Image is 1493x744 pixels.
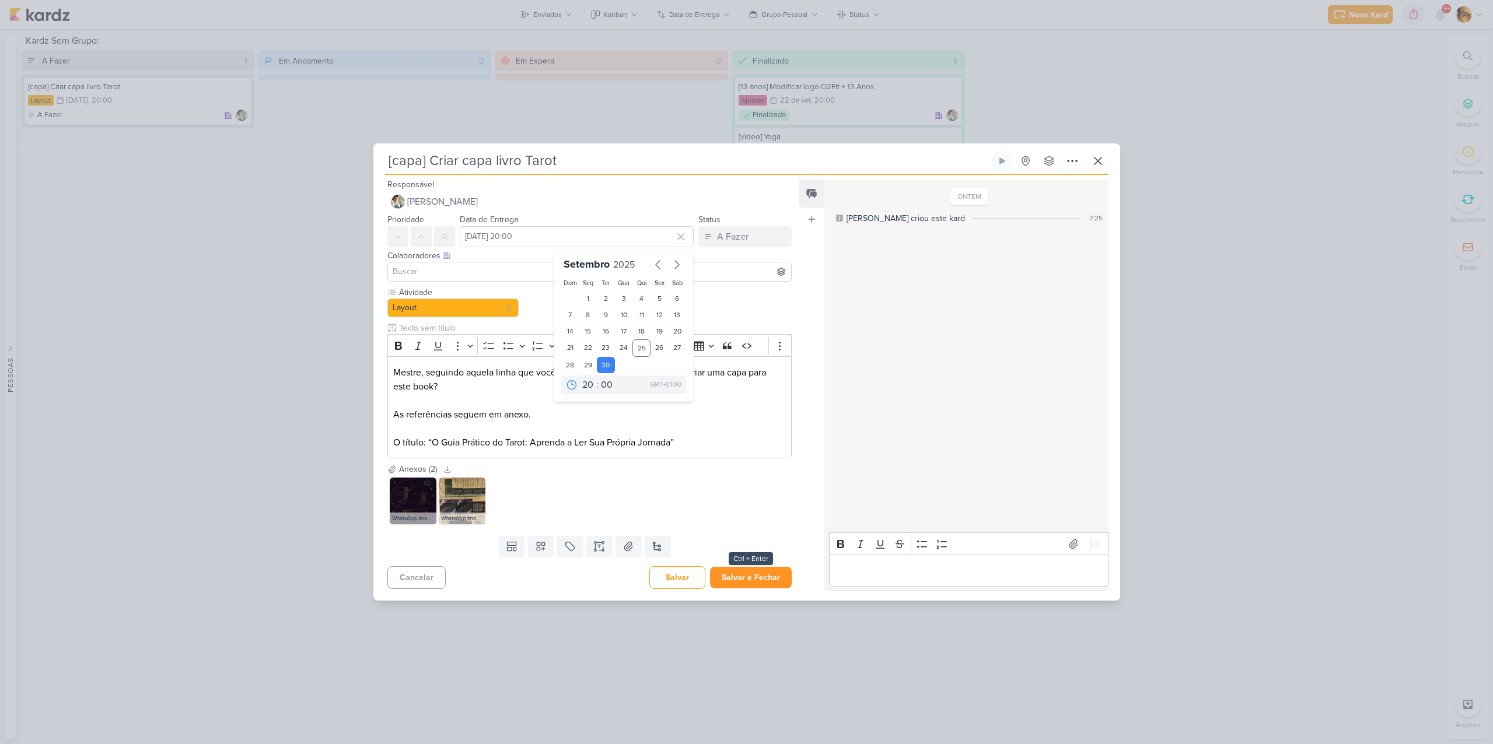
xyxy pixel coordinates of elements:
[390,513,436,524] div: WhatsApp Image [DATE] 17.43.11.jpeg
[390,265,789,279] input: Buscar
[391,195,405,209] img: Raphael Simas
[632,307,651,323] div: 11
[579,323,597,339] div: 15
[460,226,694,247] input: Select a date
[597,323,615,339] div: 16
[398,286,519,299] label: Atividade
[668,290,686,307] div: 6
[847,212,965,224] div: [PERSON_NAME] criou este kard
[597,307,615,323] div: 9
[387,215,424,224] label: Prioridade
[650,380,681,389] div: GMT+01:00
[632,323,651,339] div: 18
[387,334,792,357] div: Editor toolbar
[564,258,610,271] span: Setembro
[439,513,485,524] div: WhatsApp Image [DATE] 18.31.27.jpeg
[632,290,651,307] div: 4
[597,357,615,373] div: 30
[596,378,599,392] div: :
[460,215,518,224] label: Data de Entrega
[393,408,785,422] p: As referências seguem em anexo.
[407,195,478,209] span: [PERSON_NAME]
[597,290,615,307] div: 2
[579,307,597,323] div: 8
[387,356,792,458] div: Editor editing area: main
[615,339,633,357] div: 24
[651,323,669,339] div: 19
[399,463,437,475] div: Anexos (2)
[615,290,633,307] div: 3
[698,215,721,224] label: Status
[668,339,686,357] div: 27
[615,323,633,339] div: 17
[582,279,595,288] div: Seg
[599,279,613,288] div: Ter
[613,259,635,271] span: 2025
[387,191,792,212] button: [PERSON_NAME]
[561,323,579,339] div: 14
[632,339,651,357] div: 25
[649,566,705,589] button: Salvar
[579,290,597,307] div: 1
[717,230,749,244] div: A Fazer
[668,307,686,323] div: 13
[829,532,1108,555] div: Editor toolbar
[635,279,648,288] div: Qui
[385,150,989,171] input: Kard Sem Título
[579,357,597,373] div: 29
[998,156,1007,166] div: Ligar relógio
[615,307,633,323] div: 10
[393,366,785,394] p: Mestre, seguindo aquela linha que você já fez lá nas páginas, consegue criar uma capa para este b...
[387,566,446,589] button: Cancelar
[829,555,1108,587] div: Editor editing area: main
[651,339,669,357] div: 26
[387,250,792,262] div: Colaboradores
[579,339,597,357] div: 22
[653,279,666,288] div: Sex
[387,299,519,317] button: Layout
[561,339,579,357] div: 21
[670,279,684,288] div: Sáb
[387,180,434,189] label: Responsável
[390,478,436,524] img: O4pFLoKcuQScWEHVq99muNzViATXWpvxocVtoujs.jpg
[729,552,773,565] div: Ctrl + Enter
[1089,213,1103,223] div: 7:25
[617,279,631,288] div: Qua
[668,323,686,339] div: 20
[651,290,669,307] div: 5
[564,279,577,288] div: Dom
[561,307,579,323] div: 7
[393,436,785,450] p: O título: “O Guia Prático do Tarot: Aprenda a Ler Sua Própria Jornada”
[397,322,792,334] input: Texto sem título
[561,357,579,373] div: 28
[597,339,615,357] div: 23
[698,226,792,247] button: A Fazer
[439,478,485,524] img: 1k0XMvTexpUf92aO9W7HWchp6AzAcMqhZalQAFqH.jpg
[710,567,792,588] button: Salvar e Fechar
[651,307,669,323] div: 12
